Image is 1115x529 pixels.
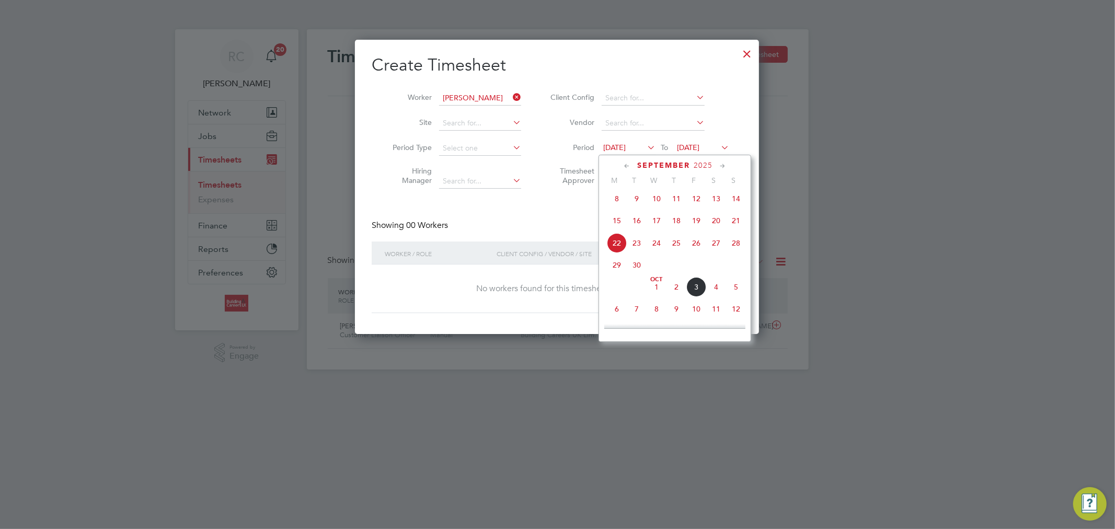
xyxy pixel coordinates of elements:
[607,211,627,231] span: 15
[607,255,627,275] span: 29
[706,277,726,297] span: 4
[686,233,706,253] span: 26
[647,277,666,282] span: Oct
[726,211,746,231] span: 21
[666,277,686,297] span: 2
[604,176,624,185] span: M
[372,54,742,76] h2: Create Timesheet
[666,211,686,231] span: 18
[647,233,666,253] span: 24
[382,283,732,294] div: No workers found for this timesheet period.
[666,189,686,209] span: 11
[627,189,647,209] span: 9
[723,176,743,185] span: S
[726,299,746,319] span: 12
[684,176,704,185] span: F
[647,277,666,297] span: 1
[647,211,666,231] span: 17
[627,233,647,253] span: 23
[627,211,647,231] span: 16
[726,277,746,297] span: 5
[439,174,521,189] input: Search for...
[704,176,723,185] span: S
[686,277,706,297] span: 3
[706,233,726,253] span: 27
[726,321,746,341] span: 19
[439,141,521,156] input: Select one
[694,161,712,170] span: 2025
[547,118,594,127] label: Vendor
[1073,487,1107,521] button: Engage Resource Center
[726,189,746,209] span: 14
[686,211,706,231] span: 19
[686,321,706,341] span: 17
[382,241,494,266] div: Worker / Role
[385,93,432,102] label: Worker
[644,176,664,185] span: W
[547,166,594,185] label: Timesheet Approver
[607,321,627,341] span: 13
[385,118,432,127] label: Site
[627,255,647,275] span: 30
[439,116,521,131] input: Search for...
[706,321,726,341] span: 18
[647,189,666,209] span: 10
[439,91,521,106] input: Search for...
[647,299,666,319] span: 8
[706,189,726,209] span: 13
[372,220,450,231] div: Showing
[726,233,746,253] span: 28
[547,93,594,102] label: Client Config
[677,143,699,152] span: [DATE]
[666,233,686,253] span: 25
[602,91,705,106] input: Search for...
[637,161,690,170] span: September
[494,241,662,266] div: Client Config / Vendor / Site
[647,321,666,341] span: 15
[385,143,432,152] label: Period Type
[602,116,705,131] input: Search for...
[406,220,448,231] span: 00 Workers
[627,321,647,341] span: 14
[607,233,627,253] span: 22
[385,166,432,185] label: Hiring Manager
[666,321,686,341] span: 16
[624,176,644,185] span: T
[686,189,706,209] span: 12
[706,299,726,319] span: 11
[603,143,626,152] span: [DATE]
[664,176,684,185] span: T
[686,299,706,319] span: 10
[658,141,671,154] span: To
[607,189,627,209] span: 8
[666,299,686,319] span: 9
[607,299,627,319] span: 6
[706,211,726,231] span: 20
[627,299,647,319] span: 7
[547,143,594,152] label: Period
